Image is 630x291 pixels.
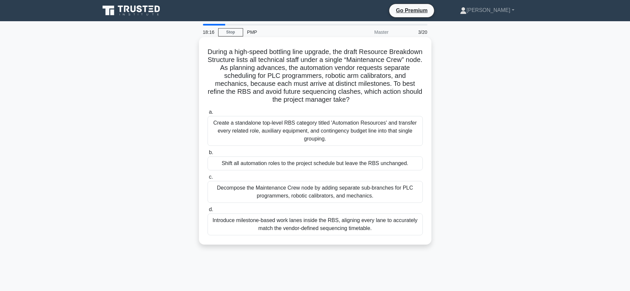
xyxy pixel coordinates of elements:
div: Master [334,26,393,39]
a: [PERSON_NAME] [444,4,530,17]
a: Go Premium [392,6,431,15]
div: Decompose the Maintenance Crew node by adding separate sub-branches for PLC programmers, robotic ... [208,181,423,203]
span: c. [209,174,213,180]
div: 3/20 [393,26,431,39]
a: Stop [218,28,243,36]
div: Introduce milestone-based work lanes inside the RBS, aligning every lane to accurately match the ... [208,213,423,235]
h5: During a high-speed bottling line upgrade, the draft Resource Breakdown Structure lists all techn... [207,48,423,104]
span: b. [209,149,213,155]
div: PMP [243,26,334,39]
div: Shift all automation roles to the project schedule but leave the RBS unchanged. [208,156,423,170]
span: d. [209,206,213,212]
span: a. [209,109,213,115]
div: Create a standalone top-level RBS category titled 'Automation Resources' and transfer every relat... [208,116,423,146]
div: 18:16 [199,26,218,39]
